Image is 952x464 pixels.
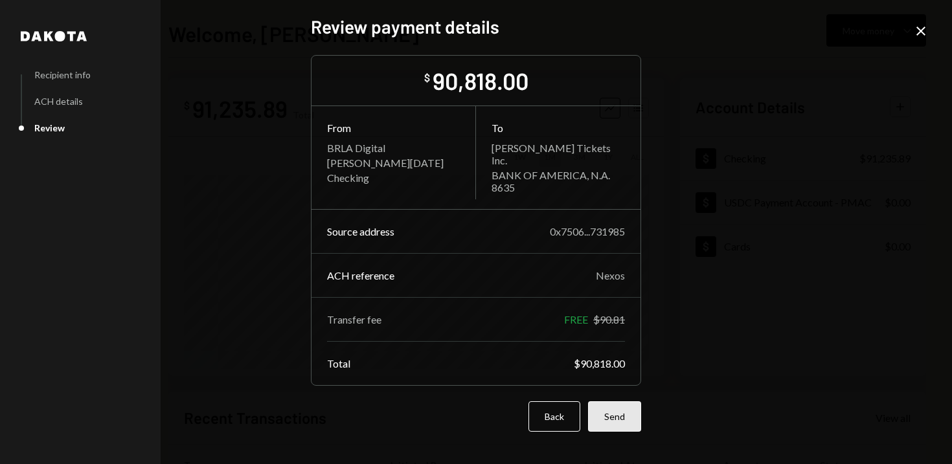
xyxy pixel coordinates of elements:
div: Total [327,357,350,370]
div: [PERSON_NAME][DATE] [327,157,460,169]
div: ACH details [34,96,83,107]
div: Recipient info [34,69,91,80]
h2: Review payment details [311,14,641,39]
div: 90,818.00 [433,66,528,95]
button: Back [528,401,580,432]
div: To [492,122,625,134]
div: Nexos [596,269,625,282]
div: BANK OF AMERICA, N.A. 8635 [492,169,625,193]
div: FREE [564,313,588,326]
div: [PERSON_NAME] Tickets Inc. [492,142,625,166]
div: $90,818.00 [574,357,625,370]
div: ACH reference [327,269,394,282]
div: From [327,122,460,134]
div: $90.81 [593,313,625,326]
div: BRLA Digital [327,142,460,154]
div: Source address [327,225,394,238]
div: Checking [327,171,460,184]
div: 0x7506...731985 [550,225,625,238]
div: Review [34,122,65,133]
div: Transfer fee [327,313,381,326]
div: $ [424,71,430,84]
button: Send [588,401,641,432]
